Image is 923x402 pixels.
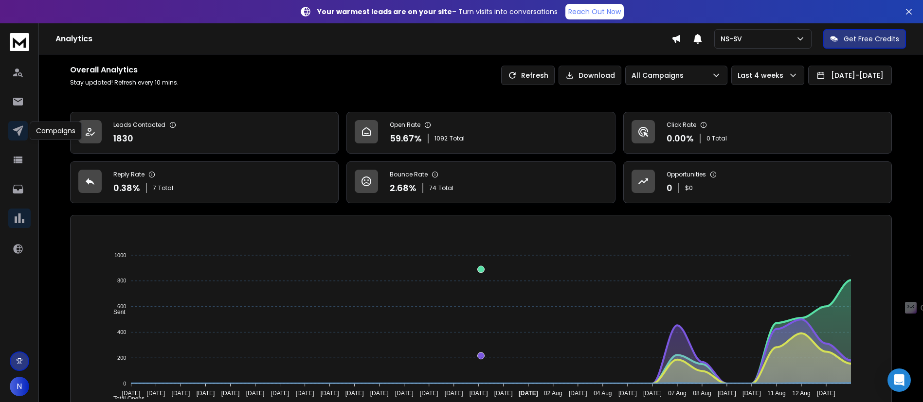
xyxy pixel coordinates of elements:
tspan: [DATE] [321,390,339,397]
span: Total [450,135,465,142]
p: Reach Out Now [568,7,621,17]
tspan: [DATE] [146,390,165,397]
p: NS-SV [721,34,746,44]
tspan: [DATE] [122,390,140,397]
a: Reply Rate0.38%7Total [70,161,339,203]
tspan: [DATE] [494,390,513,397]
span: Total [438,184,453,192]
tspan: [DATE] [171,390,190,397]
button: [DATE]-[DATE] [808,66,892,85]
p: 0 Total [706,135,727,142]
tspan: [DATE] [718,390,736,397]
p: 59.67 % [390,132,422,145]
a: Bounce Rate2.68%74Total [346,161,615,203]
tspan: 200 [117,355,126,361]
div: Open Intercom Messenger [887,368,911,392]
tspan: [DATE] [296,390,314,397]
tspan: [DATE] [395,390,414,397]
strong: Your warmest leads are on your site [317,7,452,17]
p: Leads Contacted [113,121,165,129]
tspan: [DATE] [742,390,761,397]
tspan: 600 [117,303,126,309]
tspan: 1000 [114,252,126,258]
button: Get Free Credits [823,29,906,49]
tspan: [DATE] [618,390,637,397]
button: Download [559,66,621,85]
a: Leads Contacted1830 [70,112,339,154]
p: Get Free Credits [844,34,899,44]
span: Sent [106,309,126,315]
p: 0.38 % [113,181,140,195]
p: 2.68 % [390,181,416,195]
a: Click Rate0.00%0 Total [623,112,892,154]
p: All Campaigns [632,70,688,80]
tspan: [DATE] [643,390,662,397]
p: 1830 [113,132,133,145]
tspan: 04 Aug [594,390,612,397]
tspan: 08 Aug [693,390,711,397]
tspan: 02 Aug [544,390,562,397]
span: 1092 [434,135,448,142]
tspan: 0 [123,381,126,386]
tspan: 07 Aug [668,390,686,397]
a: Open Rate59.67%1092Total [346,112,615,154]
tspan: [DATE] [445,390,463,397]
p: Refresh [521,70,548,80]
p: 0 [667,181,672,195]
tspan: [DATE] [271,390,289,397]
span: 74 [429,184,436,192]
tspan: [DATE] [817,390,835,397]
p: Reply Rate [113,171,145,178]
button: N [10,377,29,396]
p: Click Rate [667,121,696,129]
tspan: 400 [117,329,126,335]
button: Refresh [501,66,555,85]
tspan: [DATE] [569,390,587,397]
a: Opportunities0$0 [623,161,892,203]
tspan: [DATE] [246,390,264,397]
tspan: [DATE] [420,390,438,397]
tspan: [DATE] [196,390,215,397]
tspan: [DATE] [345,390,364,397]
h1: Analytics [55,33,671,45]
img: logo [10,33,29,51]
span: Total [158,184,173,192]
tspan: [DATE] [370,390,389,397]
tspan: 800 [117,278,126,284]
p: Last 4 weeks [738,70,787,80]
p: Open Rate [390,121,420,129]
span: Total Opens [106,395,145,402]
p: $ 0 [685,184,693,192]
p: Opportunities [667,171,706,178]
a: Reach Out Now [565,4,624,19]
div: Campaigns [30,122,82,140]
span: 7 [153,184,156,192]
tspan: [DATE] [470,390,488,397]
p: Bounce Rate [390,171,428,178]
p: Download [579,70,615,80]
h1: Overall Analytics [70,64,179,76]
tspan: 11 Aug [768,390,786,397]
p: Stay updated! Refresh every 10 mins. [70,79,179,87]
tspan: [DATE] [519,390,538,397]
p: 0.00 % [667,132,694,145]
tspan: [DATE] [221,390,239,397]
tspan: 12 Aug [793,390,811,397]
p: – Turn visits into conversations [317,7,558,17]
